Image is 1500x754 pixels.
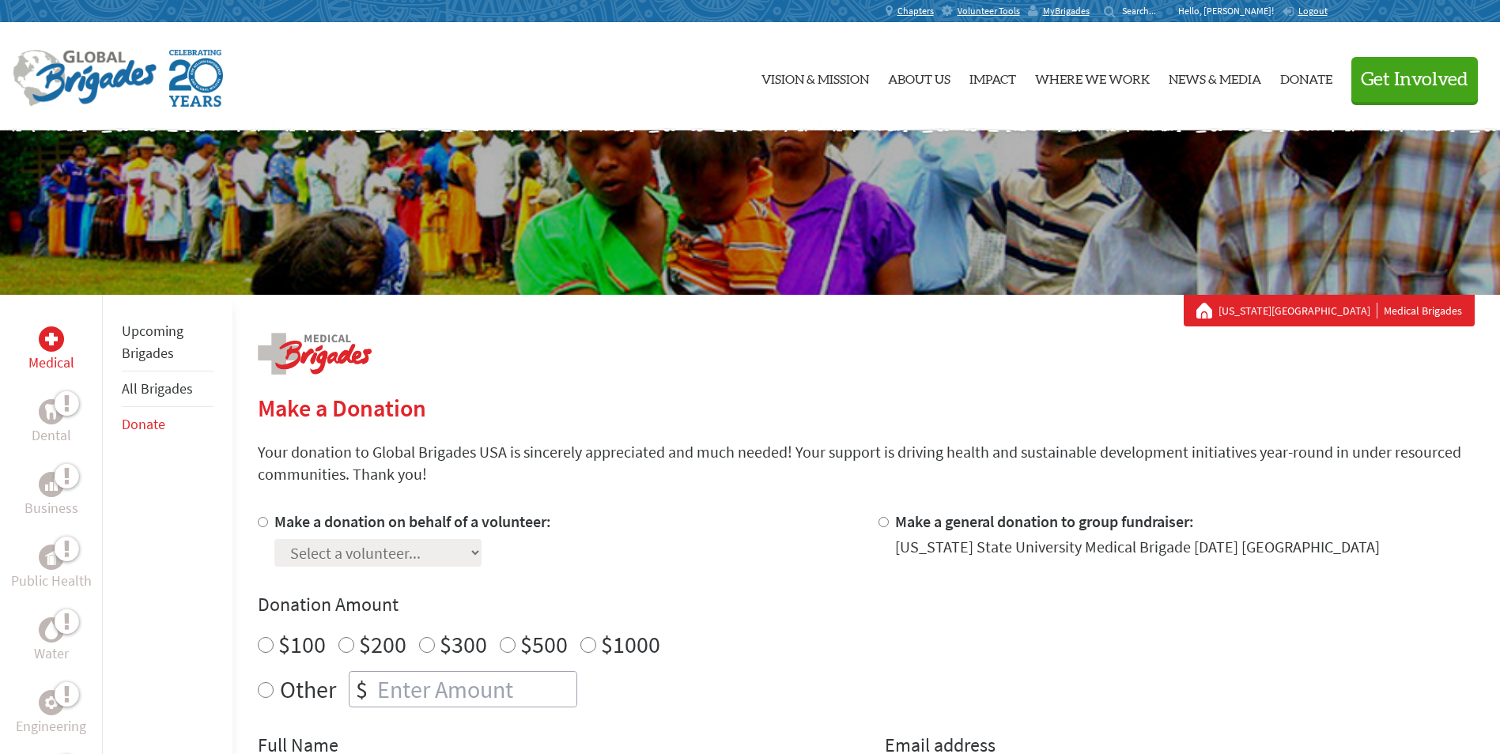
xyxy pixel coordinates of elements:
[888,36,950,118] a: About Us
[16,690,86,737] a: EngineeringEngineering
[28,352,74,374] p: Medical
[1280,36,1332,118] a: Donate
[25,497,78,519] p: Business
[28,326,74,374] a: MedicalMedical
[1043,5,1090,17] span: MyBrigades
[895,536,1380,558] div: [US_STATE] State University Medical Brigade [DATE] [GEOGRAPHIC_DATA]
[1196,303,1462,319] div: Medical Brigades
[11,570,92,592] p: Public Health
[122,314,213,371] li: Upcoming Brigades
[16,715,86,737] p: Engineering
[34,617,69,665] a: WaterWater
[39,690,64,715] div: Engineering
[169,50,223,107] img: Global Brigades Celebrating 20 Years
[39,545,64,570] div: Public Health
[122,415,165,433] a: Donate
[359,629,406,659] label: $200
[122,407,213,442] li: Donate
[39,326,64,352] div: Medical
[258,333,372,375] img: logo-medical.png
[1282,5,1328,17] a: Logout
[45,404,58,419] img: Dental
[32,424,71,447] p: Dental
[122,371,213,407] li: All Brigades
[45,549,58,565] img: Public Health
[761,36,869,118] a: Vision & Mission
[34,643,69,665] p: Water
[1035,36,1150,118] a: Where We Work
[11,545,92,592] a: Public HealthPublic Health
[274,511,551,531] label: Make a donation on behalf of a volunteer:
[25,472,78,519] a: BusinessBusiness
[45,333,58,345] img: Medical
[969,36,1016,118] a: Impact
[520,629,568,659] label: $500
[1298,5,1328,17] span: Logout
[440,629,487,659] label: $300
[1169,36,1261,118] a: News & Media
[278,629,326,659] label: $100
[45,478,58,491] img: Business
[122,322,183,362] a: Upcoming Brigades
[122,379,193,398] a: All Brigades
[958,5,1020,17] span: Volunteer Tools
[1351,57,1478,102] button: Get Involved
[32,399,71,447] a: DentalDental
[897,5,934,17] span: Chapters
[280,671,336,707] label: Other
[1178,5,1282,17] p: Hello, [PERSON_NAME]!
[1122,5,1167,17] input: Search...
[39,617,64,643] div: Water
[45,620,58,639] img: Water
[13,50,157,107] img: Global Brigades Logo
[349,672,374,707] div: $
[39,472,64,497] div: Business
[258,592,1475,617] h4: Donation Amount
[601,629,660,659] label: $1000
[374,672,576,707] input: Enter Amount
[895,511,1194,531] label: Make a general donation to group fundraiser:
[1361,70,1468,89] span: Get Involved
[45,696,58,709] img: Engineering
[1219,303,1377,319] a: [US_STATE][GEOGRAPHIC_DATA]
[39,399,64,424] div: Dental
[258,441,1475,485] p: Your donation to Global Brigades USA is sincerely appreciated and much needed! Your support is dr...
[258,394,1475,422] h2: Make a Donation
